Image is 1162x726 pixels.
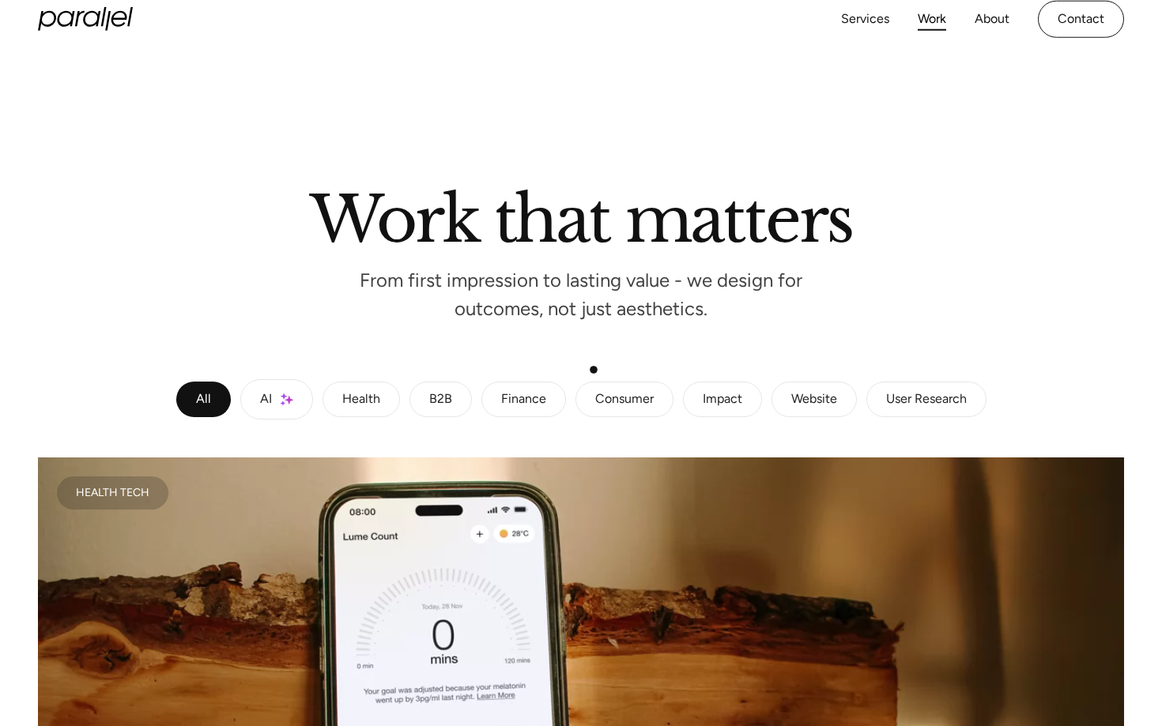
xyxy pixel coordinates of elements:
[342,395,380,404] div: Health
[501,395,546,404] div: Finance
[38,7,133,31] a: home
[703,395,742,404] div: Impact
[76,489,149,497] div: Health Tech
[344,274,818,316] p: From first impression to lasting value - we design for outcomes, not just aesthetics.
[918,8,946,31] a: Work
[260,395,272,404] div: AI
[841,8,889,31] a: Services
[886,395,967,404] div: User Research
[130,189,1032,243] h2: Work that matters
[595,395,654,404] div: Consumer
[791,395,837,404] div: Website
[429,395,452,404] div: B2B
[1038,1,1124,38] a: Contact
[196,395,211,404] div: All
[975,8,1009,31] a: About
